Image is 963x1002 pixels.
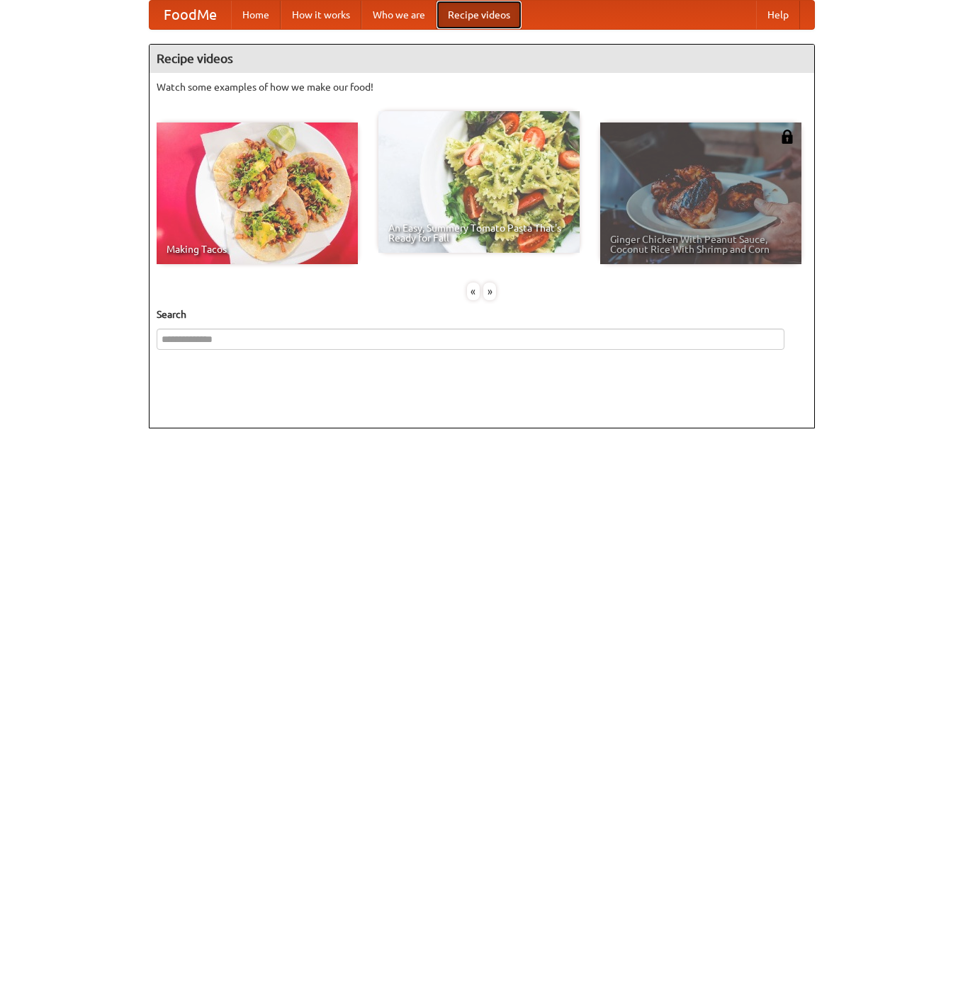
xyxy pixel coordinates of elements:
a: How it works [281,1,361,29]
a: Home [231,1,281,29]
a: Who we are [361,1,437,29]
h5: Search [157,307,807,321]
a: Help [756,1,800,29]
a: Recipe videos [437,1,522,29]
h4: Recipe videos [150,45,814,73]
span: Making Tacos [167,244,348,254]
p: Watch some examples of how we make our food! [157,80,807,94]
div: » [483,283,496,300]
a: FoodMe [150,1,231,29]
a: An Easy, Summery Tomato Pasta That's Ready for Fall [378,111,580,253]
a: Making Tacos [157,123,358,264]
img: 483408.png [780,130,794,144]
div: « [467,283,480,300]
span: An Easy, Summery Tomato Pasta That's Ready for Fall [388,223,570,243]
